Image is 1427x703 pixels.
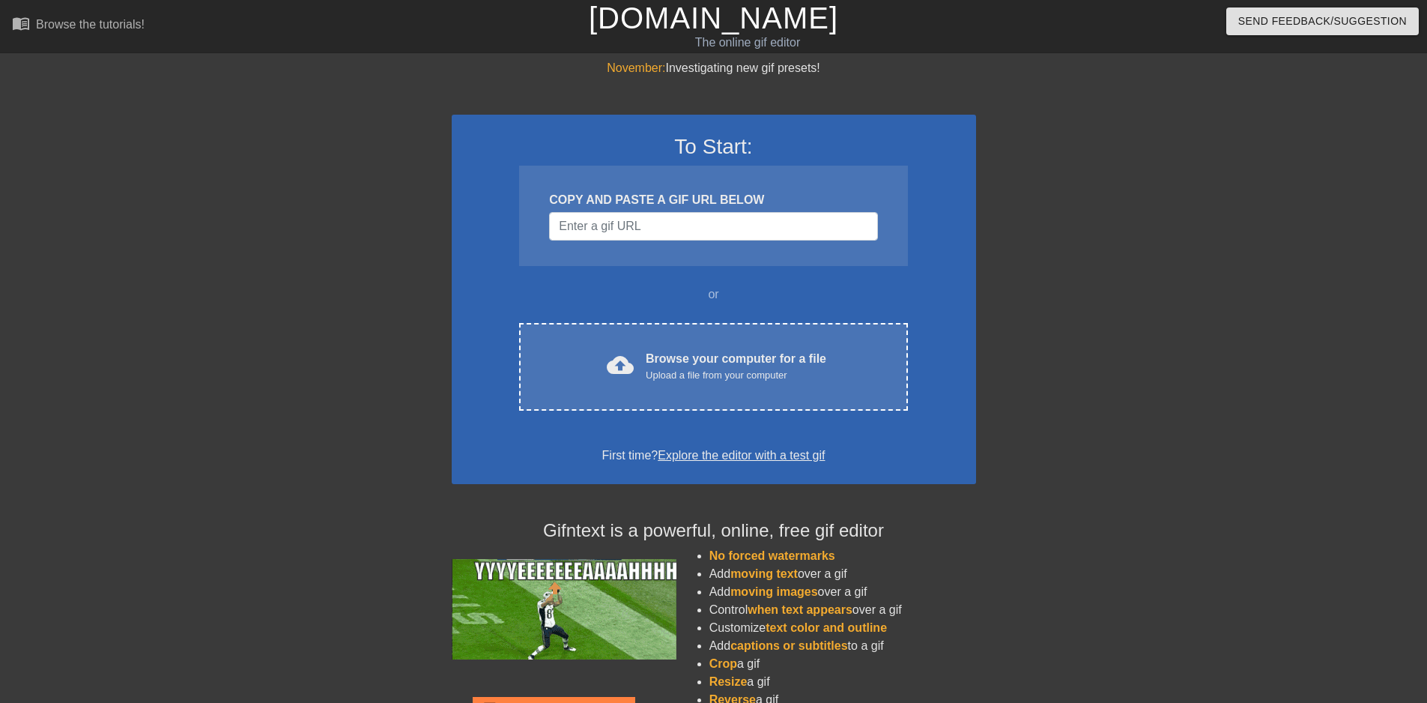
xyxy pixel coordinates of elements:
[730,639,847,652] span: captions or subtitles
[709,637,976,655] li: Add to a gif
[491,286,937,304] div: or
[709,601,976,619] li: Control over a gif
[730,567,798,580] span: moving text
[483,34,1012,52] div: The online gif editor
[1238,12,1407,31] span: Send Feedback/Suggestion
[452,520,976,542] h4: Gifntext is a powerful, online, free gif editor
[452,559,676,660] img: football_small.gif
[709,655,976,673] li: a gif
[730,585,817,598] span: moving images
[549,212,877,241] input: Username
[12,14,30,32] span: menu_book
[452,59,976,77] div: Investigating new gif presets!
[766,621,887,634] span: text color and outline
[12,14,145,37] a: Browse the tutorials!
[36,18,145,31] div: Browse the tutorials!
[646,350,826,383] div: Browse your computer for a file
[748,603,852,616] span: when text appears
[607,61,665,74] span: November:
[709,657,737,670] span: Crop
[709,583,976,601] li: Add over a gif
[709,565,976,583] li: Add over a gif
[471,447,957,465] div: First time?
[709,549,835,562] span: No forced watermarks
[709,619,976,637] li: Customize
[607,351,634,378] span: cloud_upload
[549,191,877,209] div: COPY AND PASTE A GIF URL BELOW
[1226,7,1419,35] button: Send Feedback/Suggestion
[709,673,976,691] li: a gif
[709,675,748,688] span: Resize
[646,368,826,383] div: Upload a file from your computer
[589,1,838,34] a: [DOMAIN_NAME]
[471,134,957,160] h3: To Start:
[658,449,825,462] a: Explore the editor with a test gif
